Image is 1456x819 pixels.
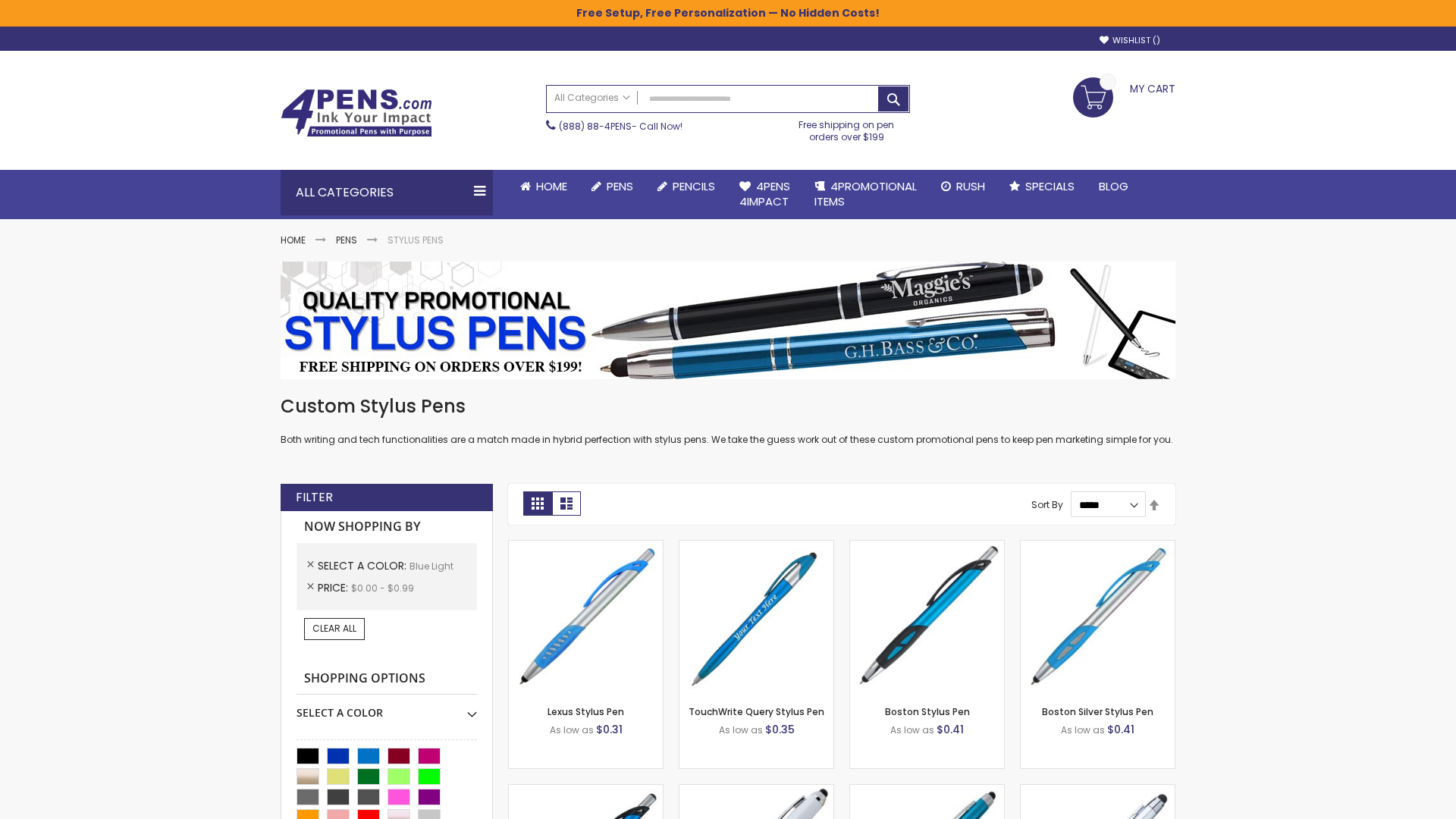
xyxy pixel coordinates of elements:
[689,705,824,718] a: TouchWrite Query Stylus Pen
[997,170,1087,203] a: Specials
[509,540,663,553] a: Lexus Stylus Pen-Blue - Light
[679,784,833,797] a: Kimberly Logo Stylus Pens-LT-Blue
[679,540,833,553] a: TouchWrite Query Stylus Pen-Blue Light
[727,170,802,219] a: 4Pens4impact
[281,170,493,215] div: All Categories
[281,394,1175,419] h1: Custom Stylus Pens
[1021,541,1175,695] img: Boston Silver Stylus Pen-Blue - Light
[1031,498,1063,511] label: Sort By
[885,705,970,718] a: Boston Stylus Pen
[673,178,715,194] span: Pencils
[814,178,917,209] span: 4PROMOTIONAL ITEMS
[1042,705,1153,718] a: Boston Silver Stylus Pen
[937,722,964,737] span: $0.41
[607,178,633,194] span: Pens
[388,234,444,246] strong: Stylus Pens
[929,170,997,203] a: Rush
[783,113,911,143] div: Free shipping on pen orders over $199
[281,234,306,246] a: Home
[281,262,1175,379] img: Stylus Pens
[739,178,790,209] span: 4Pens 4impact
[645,170,727,203] a: Pencils
[281,394,1175,447] div: Both writing and tech functionalities are a match made in hybrid perfection with stylus pens. We ...
[1100,35,1160,46] a: Wishlist
[297,663,477,695] strong: Shopping Options
[297,695,477,720] div: Select A Color
[956,178,985,194] span: Rush
[509,784,663,797] a: Lexus Metallic Stylus Pen-Blue - Light
[312,622,356,635] span: Clear All
[596,722,623,737] span: $0.31
[1107,722,1134,737] span: $0.41
[1021,540,1175,553] a: Boston Silver Stylus Pen-Blue - Light
[1025,178,1075,194] span: Specials
[409,560,453,573] span: Blue Light
[509,541,663,695] img: Lexus Stylus Pen-Blue - Light
[1061,723,1105,736] span: As low as
[523,491,552,516] strong: Grid
[579,170,645,203] a: Pens
[850,784,1004,797] a: Lory Metallic Stylus Pen-Blue - Light
[351,582,414,595] span: $0.00 - $0.99
[765,722,795,737] span: $0.35
[719,723,763,736] span: As low as
[548,705,624,718] a: Lexus Stylus Pen
[550,723,594,736] span: As low as
[559,120,632,133] a: (888) 88-4PENS
[554,92,630,104] span: All Categories
[508,170,579,203] a: Home
[890,723,934,736] span: As low as
[304,618,365,639] a: Clear All
[850,541,1004,695] img: Boston Stylus Pen-Blue - Light
[802,170,929,219] a: 4PROMOTIONALITEMS
[297,511,477,543] strong: Now Shopping by
[1087,170,1141,203] a: Blog
[281,89,432,137] img: 4Pens Custom Pens and Promotional Products
[318,580,351,595] span: Price
[559,120,682,133] span: - Call Now!
[1099,178,1128,194] span: Blog
[1021,784,1175,797] a: Silver Cool Grip Stylus Pen-Blue - Light
[336,234,357,246] a: Pens
[850,540,1004,553] a: Boston Stylus Pen-Blue - Light
[318,558,409,573] span: Select A Color
[679,541,833,695] img: TouchWrite Query Stylus Pen-Blue Light
[296,489,333,506] strong: Filter
[547,86,638,111] a: All Categories
[536,178,567,194] span: Home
